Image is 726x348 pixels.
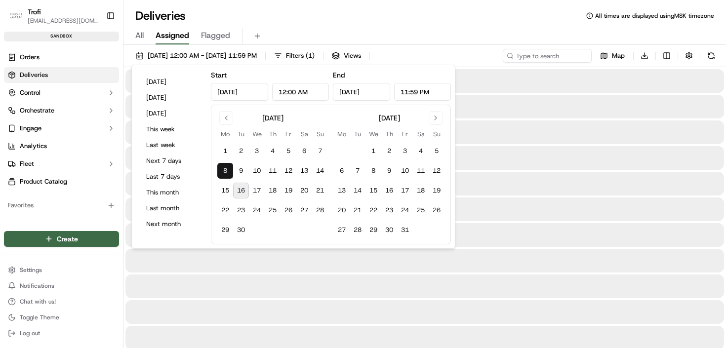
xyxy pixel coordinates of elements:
[344,51,361,60] span: Views
[397,129,413,139] th: Friday
[312,202,328,218] button: 28
[4,156,119,172] button: Fleet
[612,51,625,60] span: Map
[131,49,261,63] button: [DATE] 12:00 AM - [DATE] 11:59 PM
[142,201,201,215] button: Last month
[365,163,381,179] button: 8
[70,167,120,175] a: Powered byPylon
[365,143,381,159] button: 1
[4,221,119,237] div: Available Products
[429,163,444,179] button: 12
[20,282,54,290] span: Notifications
[296,183,312,198] button: 20
[28,17,98,25] span: [EMAIL_ADDRESS][DOMAIN_NAME]
[249,202,265,218] button: 24
[93,143,159,153] span: API Documentation
[57,234,78,244] span: Create
[135,30,144,41] span: All
[312,129,328,139] th: Sunday
[281,143,296,159] button: 5
[327,49,365,63] button: Views
[381,163,397,179] button: 9
[20,143,76,153] span: Knowledge Base
[379,113,400,123] div: [DATE]
[296,163,312,179] button: 13
[334,129,350,139] th: Monday
[20,124,41,133] span: Engage
[233,163,249,179] button: 9
[397,143,413,159] button: 3
[4,32,119,41] div: sandbox
[281,129,296,139] th: Friday
[8,12,24,20] img: Trofi
[249,129,265,139] th: Wednesday
[281,202,296,218] button: 26
[350,129,365,139] th: Tuesday
[233,183,249,198] button: 16
[413,163,429,179] button: 11
[142,107,201,120] button: [DATE]
[148,51,257,60] span: [DATE] 12:00 AM - [DATE] 11:59 PM
[365,202,381,218] button: 22
[350,183,365,198] button: 14
[34,94,162,104] div: Start new chat
[217,163,233,179] button: 8
[233,129,249,139] th: Tuesday
[156,30,189,41] span: Assigned
[265,129,281,139] th: Thursday
[429,202,444,218] button: 26
[296,202,312,218] button: 27
[429,111,443,125] button: Go to next month
[4,231,119,247] button: Create
[4,85,119,101] button: Control
[312,183,328,198] button: 21
[142,170,201,184] button: Last 7 days
[397,183,413,198] button: 17
[334,183,350,198] button: 13
[142,186,201,199] button: This month
[350,222,365,238] button: 28
[312,143,328,159] button: 7
[217,222,233,238] button: 29
[20,88,40,97] span: Control
[281,183,296,198] button: 19
[306,51,315,60] span: ( 1 )
[365,183,381,198] button: 15
[211,83,268,101] input: Date
[397,202,413,218] button: 24
[381,222,397,238] button: 30
[249,163,265,179] button: 10
[4,295,119,309] button: Chat with us!
[10,144,18,152] div: 📗
[704,49,718,63] button: Refresh
[142,154,201,168] button: Next 7 days
[249,143,265,159] button: 3
[413,202,429,218] button: 25
[4,326,119,340] button: Log out
[365,222,381,238] button: 29
[397,222,413,238] button: 31
[217,129,233,139] th: Monday
[20,298,56,306] span: Chat with us!
[381,202,397,218] button: 23
[20,71,48,79] span: Deliveries
[262,113,283,123] div: [DATE]
[429,183,444,198] button: 19
[217,202,233,218] button: 22
[365,129,381,139] th: Wednesday
[20,106,54,115] span: Orchestrate
[312,163,328,179] button: 14
[34,104,125,112] div: We're available if you need us!
[429,143,444,159] button: 5
[233,143,249,159] button: 2
[429,129,444,139] th: Sunday
[333,71,345,79] label: End
[281,163,296,179] button: 12
[6,139,80,157] a: 📗Knowledge Base
[350,202,365,218] button: 21
[20,313,59,321] span: Toggle Theme
[142,91,201,105] button: [DATE]
[296,129,312,139] th: Saturday
[10,10,30,30] img: Nash
[381,129,397,139] th: Thursday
